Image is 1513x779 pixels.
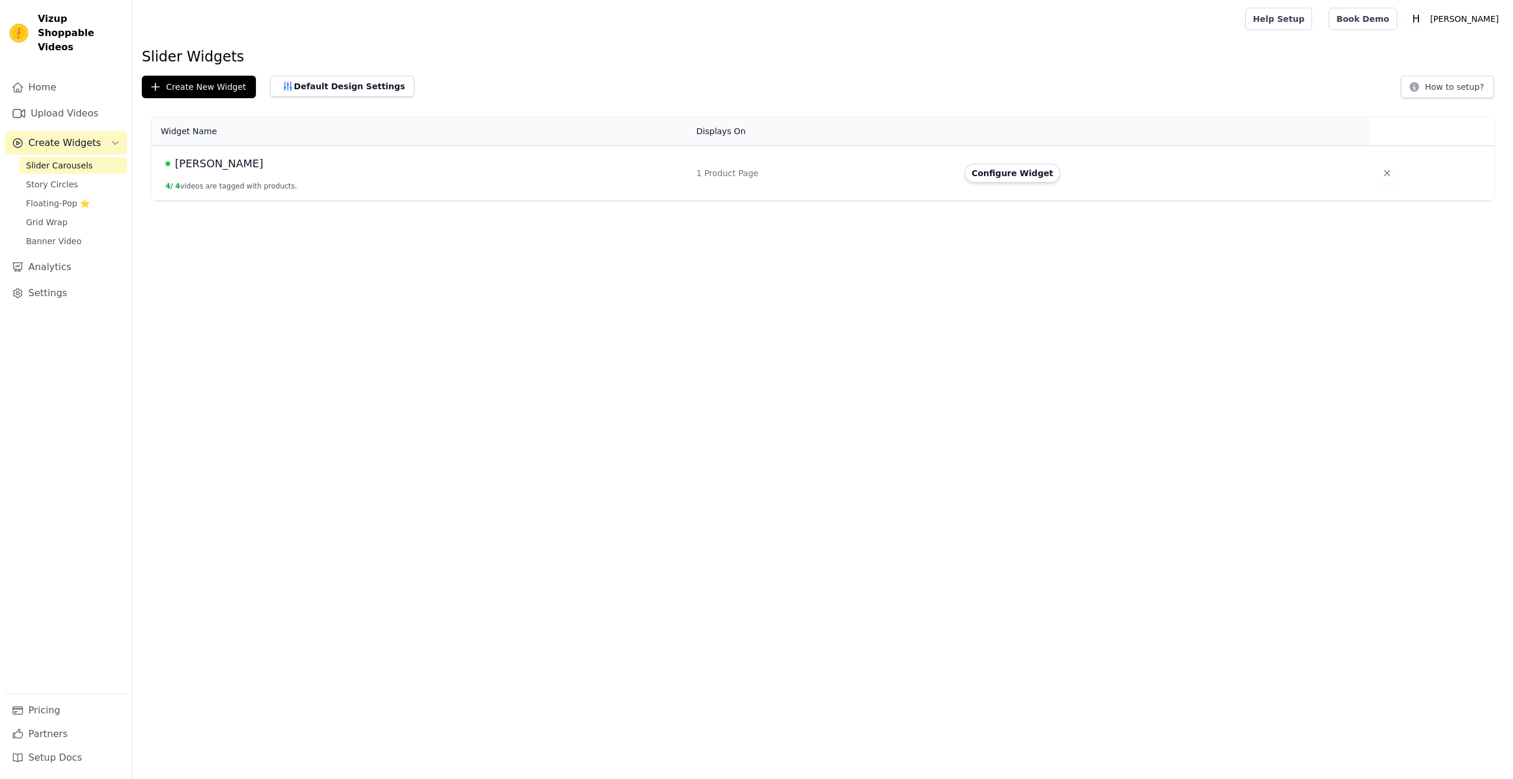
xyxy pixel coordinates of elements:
span: [PERSON_NAME] [175,155,264,172]
a: Grid Wrap [19,214,127,231]
span: Live Published [165,161,170,166]
span: 4 / [165,182,173,190]
text: H [1412,13,1420,25]
span: Floating-Pop ⭐ [26,197,90,209]
a: Home [5,76,127,99]
button: Configure Widget [965,164,1060,183]
span: Grid Wrap [26,216,67,228]
button: Default Design Settings [270,76,414,97]
a: Banner Video [19,233,127,249]
span: 4 [176,182,180,190]
a: Help Setup [1245,8,1312,30]
button: Delete widget [1376,163,1398,184]
a: Pricing [5,699,127,722]
button: H [PERSON_NAME] [1407,8,1504,30]
th: Widget Name [151,117,689,146]
span: Create Widgets [28,136,101,150]
a: Partners [5,722,127,746]
button: Create New Widget [142,76,256,98]
span: Story Circles [26,178,78,190]
h1: Slider Widgets [142,47,1504,66]
a: Floating-Pop ⭐ [19,195,127,212]
a: Book Demo [1329,8,1397,30]
p: [PERSON_NAME] [1426,8,1504,30]
button: 4/ 4videos are tagged with products. [165,181,297,191]
button: Create Widgets [5,131,127,155]
a: Analytics [5,255,127,279]
a: Settings [5,281,127,305]
a: Story Circles [19,176,127,193]
span: Vizup Shoppable Videos [38,12,122,54]
span: Banner Video [26,235,82,247]
a: Upload Videos [5,102,127,125]
div: 1 Product Page [696,167,950,179]
button: How to setup? [1401,76,1494,98]
a: How to setup? [1401,84,1494,95]
a: Slider Carousels [19,157,127,174]
th: Displays On [689,117,957,146]
span: Slider Carousels [26,160,93,171]
img: Vizup [9,24,28,43]
a: Setup Docs [5,746,127,770]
